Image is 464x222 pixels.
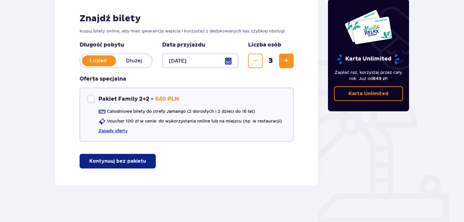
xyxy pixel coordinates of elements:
[80,13,294,24] h2: Znajdź bilety
[107,108,255,114] p: Całodniowe bilety do strefy Jamango (2 dorosłych i 2 dzieci do 16 lat)
[334,86,403,101] a: Karta Unlimited
[80,41,152,49] p: Długość pobytu
[279,54,294,68] button: Zwiększ
[248,41,281,49] p: Liczba osób
[162,41,205,49] p: Data przyjazdu
[80,75,126,83] h3: Oferta specjalna
[248,54,263,68] button: Zmniejsz
[80,57,116,64] p: 1 dzień
[337,54,400,64] p: Karta Unlimited
[116,57,152,64] p: Dłużej
[89,158,146,165] p: Kontynuuj bez pakietu
[98,95,154,103] p: Pakiet Family 2+2 -
[264,56,278,65] span: 3
[334,69,403,82] p: Zapłać raz, korzystaj przez cały rok. Już od !
[344,9,393,45] img: Dwie karty całoroczne do Suntago z napisem 'UNLIMITED RELAX', na białym tle z tropikalnymi liśćmi...
[107,118,282,124] p: Voucher 100 zł w cenie: do wykorzystania online lub na miejscu (np. w restauracji)
[373,76,387,81] span: 649 zł
[98,128,128,134] a: Zasady oferty
[80,154,156,168] button: Kontynuuj bez pakietu
[155,95,179,103] p: 640 PLN
[349,90,388,97] p: Karta Unlimited
[80,28,294,34] p: Kupuj bilety online, aby mieć gwarancję wejścia i korzystać z dedykowanych kas szybkiej obsługi.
